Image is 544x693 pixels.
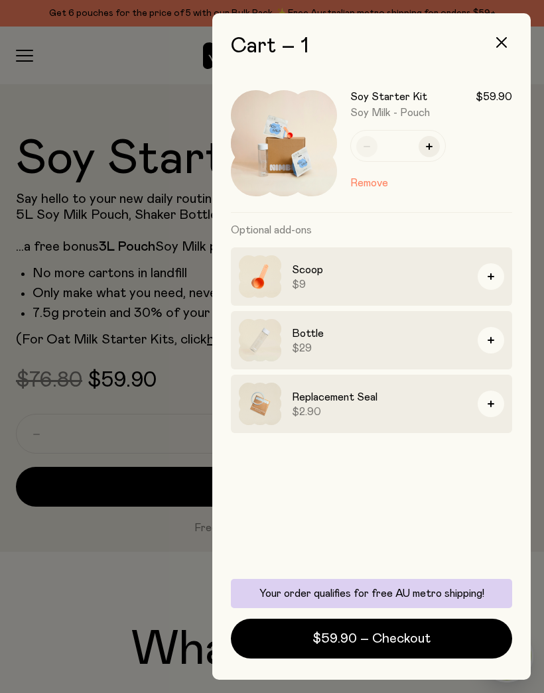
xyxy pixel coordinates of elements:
span: $29 [292,342,467,355]
h3: Replacement Seal [292,389,467,405]
button: $59.90 – Checkout [231,619,512,659]
span: $2.90 [292,405,467,418]
p: Your order qualifies for free AU metro shipping! [239,587,504,600]
span: Soy Milk - Pouch [350,107,430,118]
h3: Bottle [292,326,467,342]
h3: Scoop [292,262,467,278]
h3: Soy Starter Kit [350,90,427,103]
h3: Optional add-ons [231,213,512,247]
h2: Cart – 1 [231,34,512,58]
button: Remove [350,175,388,191]
span: $59.90 [476,90,512,103]
span: $9 [292,278,467,291]
span: $59.90 – Checkout [312,629,431,648]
